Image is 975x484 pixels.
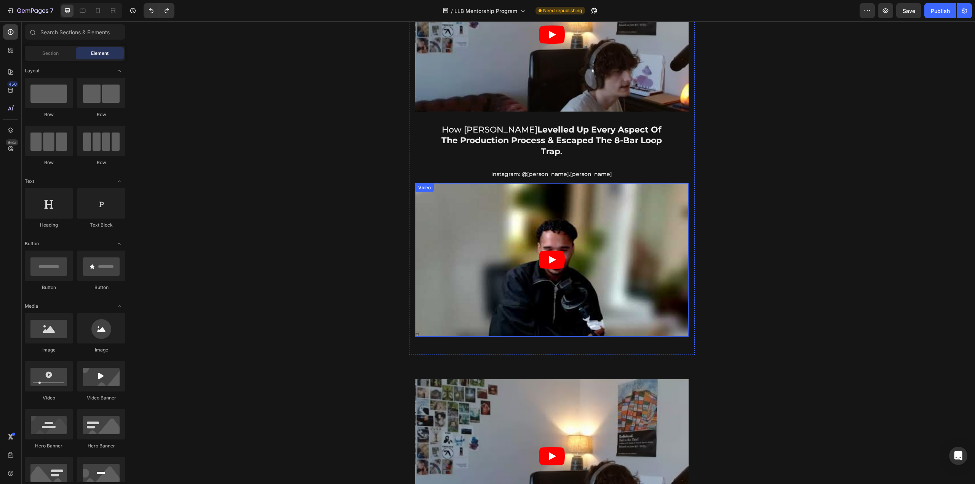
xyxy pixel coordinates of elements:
[113,65,125,77] span: Toggle open
[113,175,125,187] span: Toggle open
[25,303,38,310] span: Media
[77,159,125,166] div: Row
[931,7,950,15] div: Publish
[77,284,125,291] div: Button
[77,347,125,353] div: Image
[411,426,436,444] button: Play
[128,21,975,484] iframe: Design area
[25,395,73,401] div: Video
[903,8,915,14] span: Save
[7,81,18,87] div: 450
[77,442,125,449] div: Hero Banner
[313,103,534,135] strong: levelled up every aspect of the production process & escaped the 8-bar loop trap.
[454,7,517,15] span: LLB Mentorship Program
[42,50,59,57] span: Section
[77,222,125,228] div: Text Block
[25,284,73,291] div: Button
[924,3,956,18] button: Publish
[50,6,53,15] p: 7
[6,139,18,145] div: Beta
[77,395,125,401] div: Video Banner
[25,111,73,118] div: Row
[543,7,582,14] span: Need republishing
[3,3,57,18] button: 7
[25,24,125,40] input: Search Sections & Elements
[307,149,540,156] p: instagram: @[PERSON_NAME].[PERSON_NAME]
[144,3,174,18] div: Undo/Redo
[91,50,109,57] span: Element
[77,111,125,118] div: Row
[25,178,34,185] span: Text
[451,7,453,15] span: /
[288,163,304,170] div: Video
[25,222,73,228] div: Heading
[25,240,39,247] span: Button
[896,3,921,18] button: Save
[113,238,125,250] span: Toggle open
[307,103,540,136] p: how [PERSON_NAME]
[25,159,73,166] div: Row
[25,442,73,449] div: Hero Banner
[25,67,40,74] span: Layout
[25,347,73,353] div: Image
[113,300,125,312] span: Toggle open
[949,447,967,465] div: Open Intercom Messenger
[411,229,436,248] button: Play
